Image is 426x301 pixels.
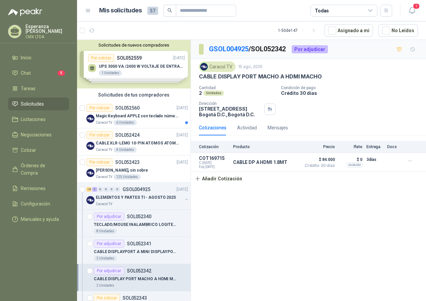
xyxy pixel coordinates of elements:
a: 18 5 0 0 0 0 GSOL004925[DATE] Company LogoELEMENTOS Y PARTES TI - AGOSTO 2025Caracol TV [86,185,189,207]
p: CABLE DISPLAYPORT A MINI DISPLAYPORT [94,249,177,255]
span: Remisiones [21,185,46,192]
div: 18 [86,187,91,192]
p: 2 [199,90,202,96]
p: TECLADO/MOUSE INALAMBRICO LOGITECH MK270 [94,222,177,228]
div: Cotizaciones [199,124,226,131]
span: Tareas [21,85,35,92]
span: Negociaciones [21,131,52,138]
p: Dirección [199,101,262,106]
p: [STREET_ADDRESS] Bogotá D.C. , Bogotá D.C. [199,106,262,117]
img: Company Logo [86,142,94,150]
p: Condición de pago [281,85,423,90]
p: SOL052424 [115,133,140,137]
p: Caracol TV [96,174,112,180]
a: Tareas [8,82,69,95]
div: 2 Unidades [94,256,117,261]
p: Caracol TV [96,120,112,125]
p: CABLE DISPLAY PORT MACHO A HDMI MACHO [199,73,322,80]
a: Chat5 [8,67,69,79]
p: Precio [301,144,335,149]
div: Por adjudicar [292,45,328,53]
a: Configuración [8,197,69,210]
div: Por adjudicar [94,213,124,221]
a: Solicitudes [8,98,69,110]
div: Por cotizar [86,131,113,139]
a: GSOL004925 [209,45,248,53]
div: Mensajes [268,124,288,131]
p: 15 ago, 2025 [238,64,263,70]
img: Logo peakr [8,8,42,16]
div: 0 [103,187,109,192]
p: SOL052340 [127,214,151,219]
div: Incluido [347,162,362,168]
span: Solicitudes [21,100,44,108]
a: Por adjudicarSOL052342CABLE DISPLAY PORT MACHO A HDMI MACHO2 Unidades [77,264,191,291]
div: Actividad [237,124,257,131]
a: Por adjudicarSOL052340TECLADO/MOUSE INALAMBRICO LOGITECH MK2708 Unidades [77,210,191,237]
div: 8 Unidades [94,229,117,234]
p: Esperanza [PERSON_NAME] [25,24,69,34]
div: Por cotizar [86,104,113,112]
p: Magic Keyboard APPLE con teclado númerico en Español Plateado [96,113,179,119]
p: COT169715 [199,156,229,161]
p: CABLE XLR-LEMO 10-PIN ATOMOS ATOMCAB016 [96,140,179,146]
div: 1 - 50 de 147 [278,25,319,36]
a: Cotizar [8,144,69,157]
div: 0 [115,187,120,192]
p: Crédito 30 días [281,90,423,96]
p: SOL052423 [115,160,140,165]
span: Licitaciones [21,116,46,123]
span: Cotizar [21,146,36,154]
p: / SOL052342 [209,44,286,54]
a: Manuales y ayuda [8,213,69,226]
p: Flete [339,144,362,149]
span: Configuración [21,200,50,207]
p: SOL052560 [115,106,140,110]
p: CABLE DP A HDMI 1.8MT [233,160,287,165]
p: [DATE] [176,105,188,111]
p: [DATE] [176,132,188,138]
div: 0 [109,187,114,192]
img: Company Logo [86,169,94,177]
a: Por adjudicarSOL052341CABLE DISPLAYPORT A MINI DISPLAYPORT2 Unidades [77,237,191,264]
a: Negociaciones [8,128,69,141]
span: $ 84.000 [301,156,335,164]
p: Cantidad [199,85,276,90]
img: Company Logo [86,115,94,123]
button: Asignado a mi [325,24,373,37]
span: search [167,8,172,13]
a: Órdenes de Compra [8,159,69,179]
p: Docs [387,144,401,149]
span: Chat [21,69,31,77]
span: 5 [58,70,65,76]
div: Todas [315,7,329,14]
div: Solicitudes de nuevos compradoresPor cotizarSOL052559[DATE] UPS 3000 VA /2400 W VOLTAJE DE ENTRAD... [77,40,191,88]
p: $ 0 [339,156,362,164]
img: Company Logo [200,63,208,70]
div: 5 [92,187,97,192]
div: 4 Unidades [114,147,137,153]
p: [DATE] [176,186,188,193]
div: Por adjudicar [94,267,124,275]
p: ELEMENTOS Y PARTES TI - AGOSTO 2025 [96,194,176,201]
a: Licitaciones [8,113,69,126]
div: 6 Unidades [114,120,137,125]
p: GSOL004925 [123,187,150,192]
span: C: [DATE] [199,161,229,165]
span: 57 [147,7,158,15]
p: CABLE DISPLAY PORT MACHO A HDMI MACHO [94,276,177,282]
div: Por adjudicar [94,240,124,248]
p: CMX LTDA [25,35,69,39]
p: [PERSON_NAME], sin sobre [96,167,148,174]
h1: Mis solicitudes [99,6,142,15]
div: Por cotizar [86,158,113,166]
div: Solicitudes de tus compradores [77,88,191,101]
div: 0 [98,187,103,192]
p: Caracol TV [96,201,112,207]
div: Caracol TV [199,62,235,72]
span: Órdenes de Compra [21,162,63,177]
button: No Leídos [378,24,418,37]
span: Exp: [DATE] [199,165,229,169]
p: Cotización [199,144,229,149]
span: Inicio [21,54,31,61]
